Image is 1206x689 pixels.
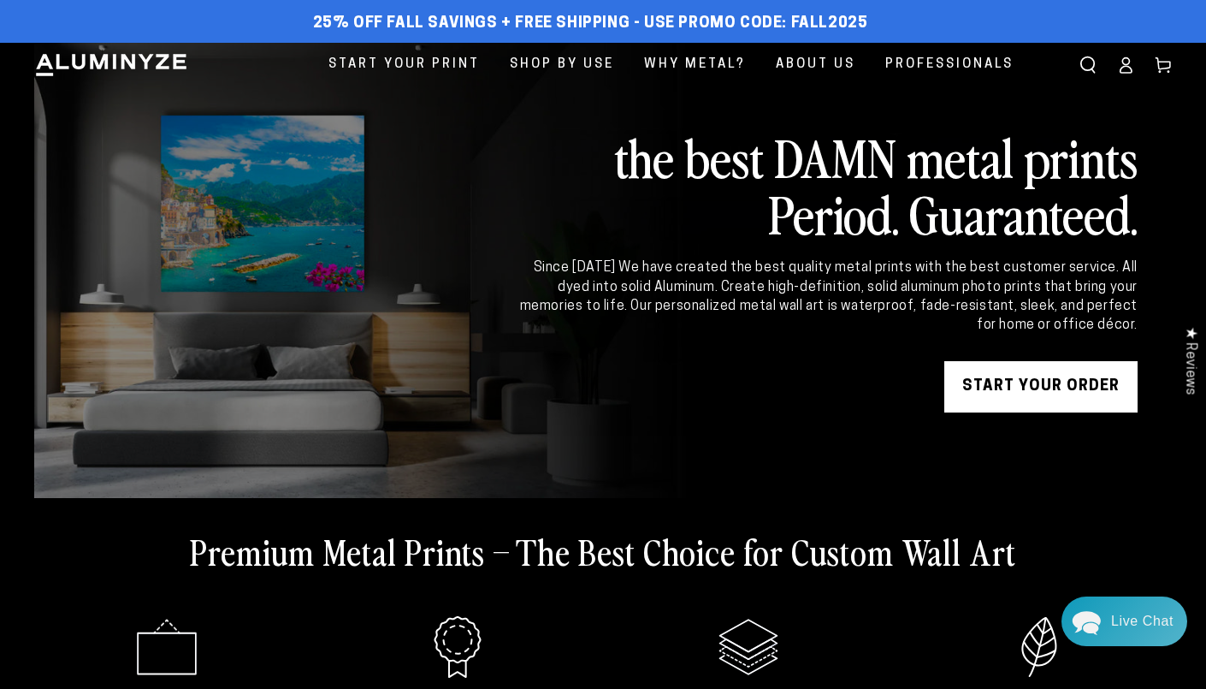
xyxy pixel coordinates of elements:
[644,53,746,76] span: Why Metal?
[1069,46,1107,84] summary: Search our site
[517,258,1138,336] div: Since [DATE] We have created the best quality metal prints with the best customer service. All dy...
[190,529,1016,573] h2: Premium Metal Prints – The Best Choice for Custom Wall Art
[885,53,1014,76] span: Professionals
[316,43,493,86] a: Start Your Print
[34,52,188,78] img: Aluminyze
[763,43,868,86] a: About Us
[776,53,855,76] span: About Us
[872,43,1026,86] a: Professionals
[517,128,1138,241] h2: the best DAMN metal prints Period. Guaranteed.
[313,15,868,33] span: 25% off FALL Savings + Free Shipping - Use Promo Code: FALL2025
[1061,597,1187,646] div: Chat widget toggle
[1173,313,1206,408] div: Click to open Judge.me floating reviews tab
[1111,597,1173,646] div: Contact Us Directly
[510,53,614,76] span: Shop By Use
[631,43,759,86] a: Why Metal?
[497,43,627,86] a: Shop By Use
[328,53,480,76] span: Start Your Print
[944,361,1138,413] a: START YOUR Order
